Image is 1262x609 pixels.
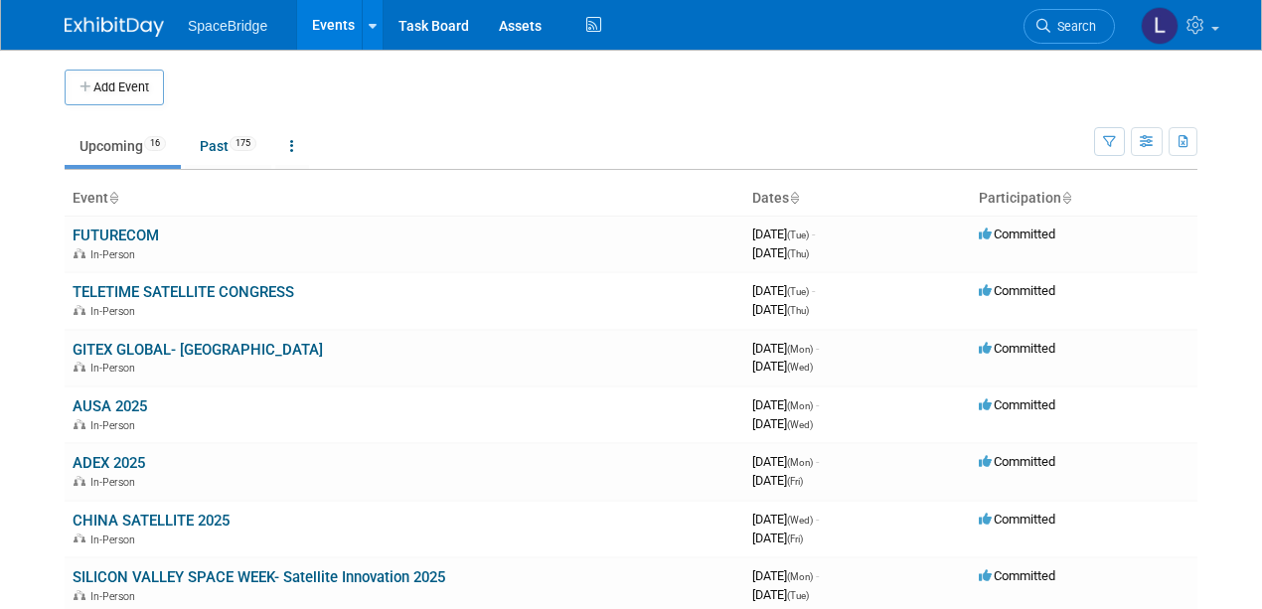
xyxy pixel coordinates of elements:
[1141,7,1179,45] img: Luminita Oprescu
[74,305,85,315] img: In-Person Event
[787,476,803,487] span: (Fri)
[812,227,815,241] span: -
[752,341,819,356] span: [DATE]
[65,127,181,165] a: Upcoming16
[74,476,85,486] img: In-Person Event
[65,17,164,37] img: ExhibitDay
[971,182,1197,216] th: Participation
[979,454,1055,469] span: Committed
[787,590,809,601] span: (Tue)
[1061,190,1071,206] a: Sort by Participation Type
[74,533,85,543] img: In-Person Event
[73,397,147,415] a: AUSA 2025
[787,229,809,240] span: (Tue)
[979,568,1055,583] span: Committed
[787,533,803,544] span: (Fri)
[787,286,809,297] span: (Tue)
[816,454,819,469] span: -
[90,419,141,432] span: In-Person
[752,283,815,298] span: [DATE]
[744,182,971,216] th: Dates
[73,283,294,301] a: TELETIME SATELLITE CONGRESS
[188,18,267,34] span: SpaceBridge
[74,248,85,258] img: In-Person Event
[752,454,819,469] span: [DATE]
[787,362,813,373] span: (Wed)
[787,515,813,526] span: (Wed)
[752,397,819,412] span: [DATE]
[787,571,813,582] span: (Mon)
[1050,19,1096,34] span: Search
[979,512,1055,527] span: Committed
[787,419,813,430] span: (Wed)
[752,245,809,260] span: [DATE]
[752,359,813,374] span: [DATE]
[73,454,145,472] a: ADEX 2025
[73,512,230,530] a: CHINA SATELLITE 2025
[752,473,803,488] span: [DATE]
[979,283,1055,298] span: Committed
[73,341,323,359] a: GITEX GLOBAL- [GEOGRAPHIC_DATA]
[752,302,809,317] span: [DATE]
[787,248,809,259] span: (Thu)
[90,476,141,489] span: In-Person
[812,283,815,298] span: -
[144,136,166,151] span: 16
[752,587,809,602] span: [DATE]
[90,248,141,261] span: In-Person
[787,344,813,355] span: (Mon)
[752,568,819,583] span: [DATE]
[90,362,141,375] span: In-Person
[816,512,819,527] span: -
[816,568,819,583] span: -
[752,416,813,431] span: [DATE]
[979,397,1055,412] span: Committed
[90,305,141,318] span: In-Person
[1024,9,1115,44] a: Search
[787,305,809,316] span: (Thu)
[74,362,85,372] img: In-Person Event
[90,533,141,546] span: In-Person
[816,397,819,412] span: -
[73,227,159,244] a: FUTURECOM
[752,512,819,527] span: [DATE]
[816,341,819,356] span: -
[90,590,141,603] span: In-Person
[65,182,744,216] th: Event
[787,400,813,411] span: (Mon)
[979,227,1055,241] span: Committed
[185,127,271,165] a: Past175
[73,568,445,586] a: SILICON VALLEY SPACE WEEK- Satellite Innovation 2025
[108,190,118,206] a: Sort by Event Name
[752,531,803,545] span: [DATE]
[230,136,256,151] span: 175
[752,227,815,241] span: [DATE]
[787,457,813,468] span: (Mon)
[74,419,85,429] img: In-Person Event
[979,341,1055,356] span: Committed
[74,590,85,600] img: In-Person Event
[789,190,799,206] a: Sort by Start Date
[65,70,164,105] button: Add Event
